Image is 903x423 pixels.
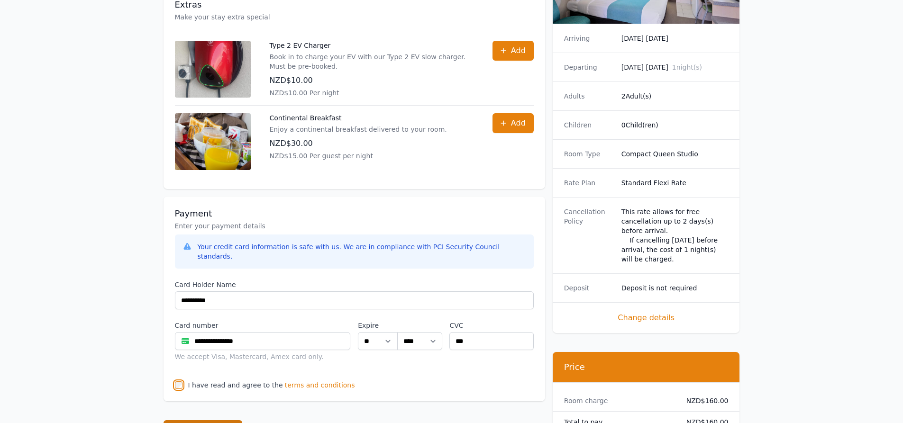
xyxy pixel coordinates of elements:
[672,63,702,71] span: 1 night(s)
[285,380,355,390] span: terms and conditions
[564,312,729,324] span: Change details
[270,138,447,149] p: NZD$30.00
[270,41,474,50] p: Type 2 EV Charger
[397,321,442,330] label: .
[175,280,534,289] label: Card Holder Name
[564,207,614,264] dt: Cancellation Policy
[564,283,614,293] dt: Deposit
[564,361,729,373] h3: Price
[564,178,614,188] dt: Rate Plan
[564,120,614,130] dt: Children
[175,208,534,219] h3: Payment
[564,91,614,101] dt: Adults
[564,396,671,405] dt: Room charge
[564,34,614,43] dt: Arriving
[175,113,251,170] img: Continental Breakfast
[621,34,729,43] dd: [DATE] [DATE]
[270,113,447,123] p: Continental Breakfast
[621,149,729,159] dd: Compact Queen Studio
[270,88,474,98] p: NZD$10.00 Per night
[270,151,447,161] p: NZD$15.00 Per guest per night
[621,91,729,101] dd: 2 Adult(s)
[175,12,534,22] p: Make your stay extra special
[175,352,351,361] div: We accept Visa, Mastercard, Amex card only.
[270,52,474,71] p: Book in to charge your EV with our Type 2 EV slow charger. Must be pre-booked.
[198,242,526,261] div: Your credit card information is safe with us. We are in compliance with PCI Security Council stan...
[564,63,614,72] dt: Departing
[621,120,729,130] dd: 0 Child(ren)
[621,63,729,72] dd: [DATE] [DATE]
[621,178,729,188] dd: Standard Flexi Rate
[449,321,533,330] label: CVC
[679,396,729,405] dd: NZD$160.00
[175,41,251,98] img: Type 2 EV Charger
[564,149,614,159] dt: Room Type
[621,207,729,264] div: This rate allows for free cancellation up to 2 days(s) before arrival. If cancelling [DATE] befor...
[270,125,447,134] p: Enjoy a continental breakfast delivered to your room.
[621,283,729,293] dd: Deposit is not required
[511,45,526,56] span: Add
[493,41,534,61] button: Add
[188,381,283,389] label: I have read and agree to the
[511,117,526,129] span: Add
[175,221,534,231] p: Enter your payment details
[493,113,534,133] button: Add
[175,321,351,330] label: Card number
[358,321,397,330] label: Expire
[270,75,474,86] p: NZD$10.00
